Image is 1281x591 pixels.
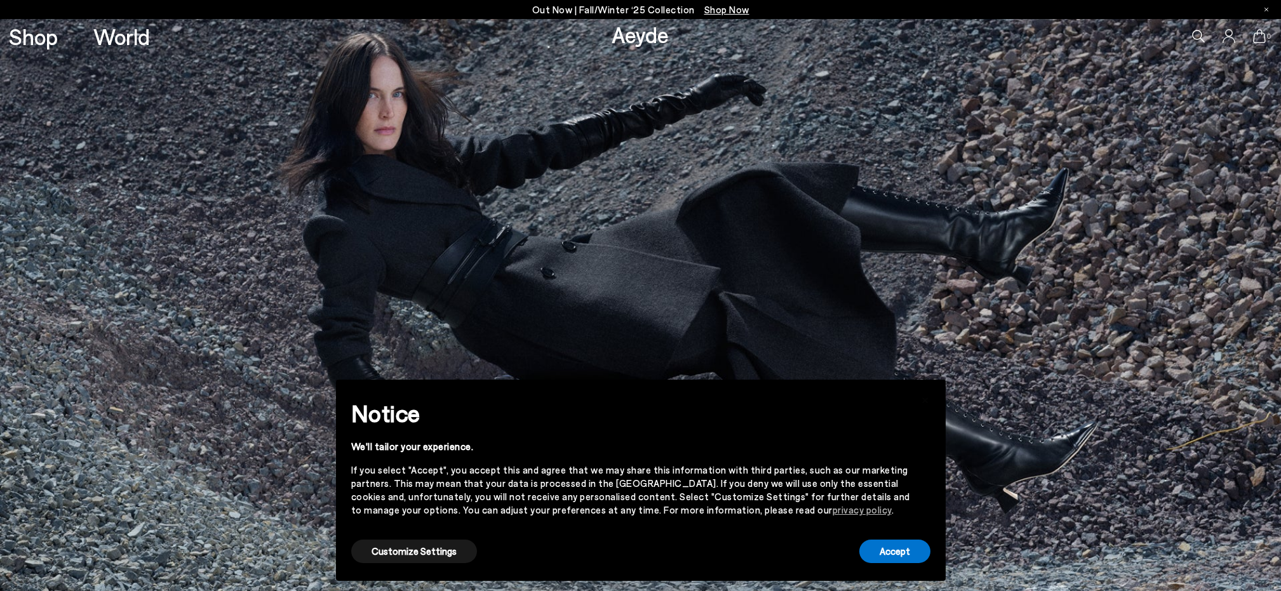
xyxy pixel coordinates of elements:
div: If you select "Accept", you accept this and agree that we may share this information with third p... [351,463,910,517]
button: Close this notice [910,383,941,414]
span: × [921,389,930,408]
button: Customize Settings [351,540,477,563]
h2: Notice [351,397,910,430]
button: Accept [859,540,930,563]
a: privacy policy [833,504,892,515]
div: We'll tailor your experience. [351,440,910,453]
